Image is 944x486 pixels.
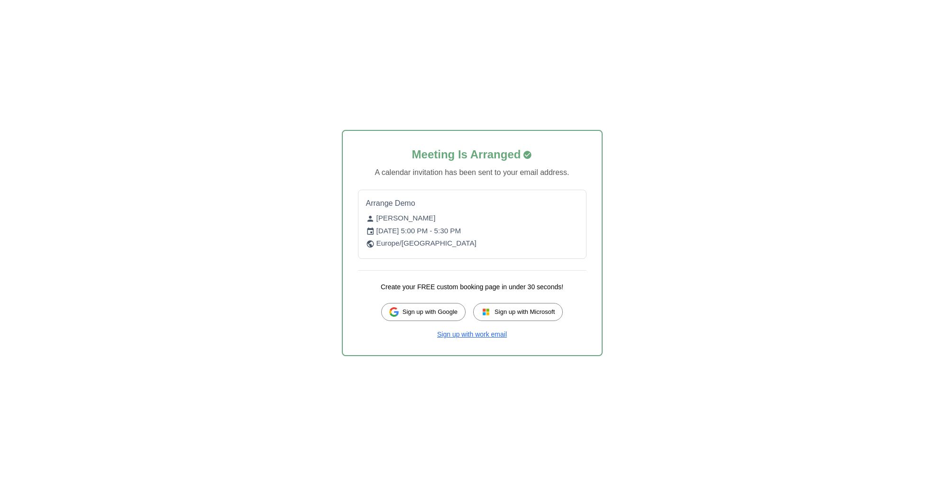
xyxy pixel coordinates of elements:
[437,330,507,338] a: Sign up with work email
[358,282,587,292] p: Create your FREE custom booking page in under 30 seconds!
[473,303,563,321] button: Sign up with Microsoft
[366,213,578,224] p: [PERSON_NAME]
[366,238,578,249] p: Europe/[GEOGRAPHIC_DATA]
[366,226,578,237] p: [DATE] 5:00 PM - 5:30 PM
[481,307,491,317] img: microsoft-logo.7cf64d5f.svg
[358,167,587,178] p: A calendar invitation has been sent to your email address.
[358,146,587,163] h1: Meeting Is Arranged
[381,303,466,321] button: Sign up with Google
[366,198,578,209] h2: Arrange Demo
[389,307,399,317] img: google-logo.6d399ca0.svg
